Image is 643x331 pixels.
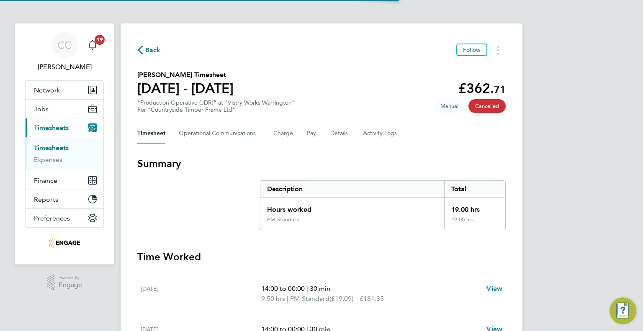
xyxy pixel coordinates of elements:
[434,99,465,113] span: This timesheet was manually created.
[137,80,234,97] h1: [DATE] - [DATE]
[360,295,384,303] span: £181.35
[260,198,444,216] div: Hours worked
[137,70,234,80] h2: [PERSON_NAME] Timesheet
[458,80,506,96] app-decimal: £362.
[57,40,72,51] span: CC
[290,294,329,304] span: PM Standard
[287,295,288,303] span: |
[363,123,398,144] button: Activity Logs
[444,181,505,198] div: Total
[468,99,506,113] span: This timesheet has been cancelled.
[26,81,103,99] button: Network
[47,275,82,290] a: Powered byEngage
[137,45,161,55] button: Back
[34,156,62,164] a: Expenses
[34,86,60,94] span: Network
[260,180,506,230] div: Summary
[137,99,295,113] div: "Production Operative (JDR)" at "Vistry Works Warrington"
[34,214,70,222] span: Preferences
[34,124,69,132] span: Timesheets
[26,137,103,171] div: Timesheets
[59,275,82,282] span: Powered by
[34,105,49,113] span: Jobs
[260,181,444,198] div: Description
[26,100,103,118] button: Jobs
[84,32,101,59] a: 19
[610,298,636,324] button: Engage Resource Center
[25,32,104,72] a: CC[PERSON_NAME]
[273,123,293,144] button: Charge
[179,123,260,144] button: Operational Communications
[141,284,261,304] div: [DATE]
[330,123,350,144] button: Details
[26,171,103,190] button: Finance
[329,295,360,303] span: (£19.09) =
[444,198,505,216] div: 19.00 hrs
[261,295,285,303] span: 9.50 hrs
[34,177,57,185] span: Finance
[34,195,58,203] span: Reports
[137,250,506,264] h3: Time Worked
[15,23,114,264] nav: Main navigation
[25,62,104,72] span: Chelsea Clarke
[26,209,103,227] button: Preferences
[137,123,165,144] button: Timesheet
[26,118,103,137] button: Timesheets
[267,216,300,223] div: PM Standard
[310,285,330,293] span: 30 min
[306,285,308,293] span: |
[494,83,506,95] span: 71
[307,123,317,144] button: Pay
[486,284,502,294] a: View
[59,282,82,289] span: Engage
[95,35,105,45] span: 19
[137,157,506,170] h3: Summary
[25,236,104,249] a: Go to home page
[137,106,295,113] div: For "Countryside Timber Frame Ltd"
[491,44,506,56] button: Timesheets Menu
[486,285,502,293] span: View
[463,46,481,54] span: Follow
[34,144,69,152] a: Timesheets
[261,285,305,293] span: 14:00 to 00:00
[145,45,161,55] span: Back
[26,190,103,208] button: Reports
[444,216,505,230] div: 19.00 hrs
[49,236,80,249] img: jdr-logo-retina.png
[456,44,487,56] button: Follow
